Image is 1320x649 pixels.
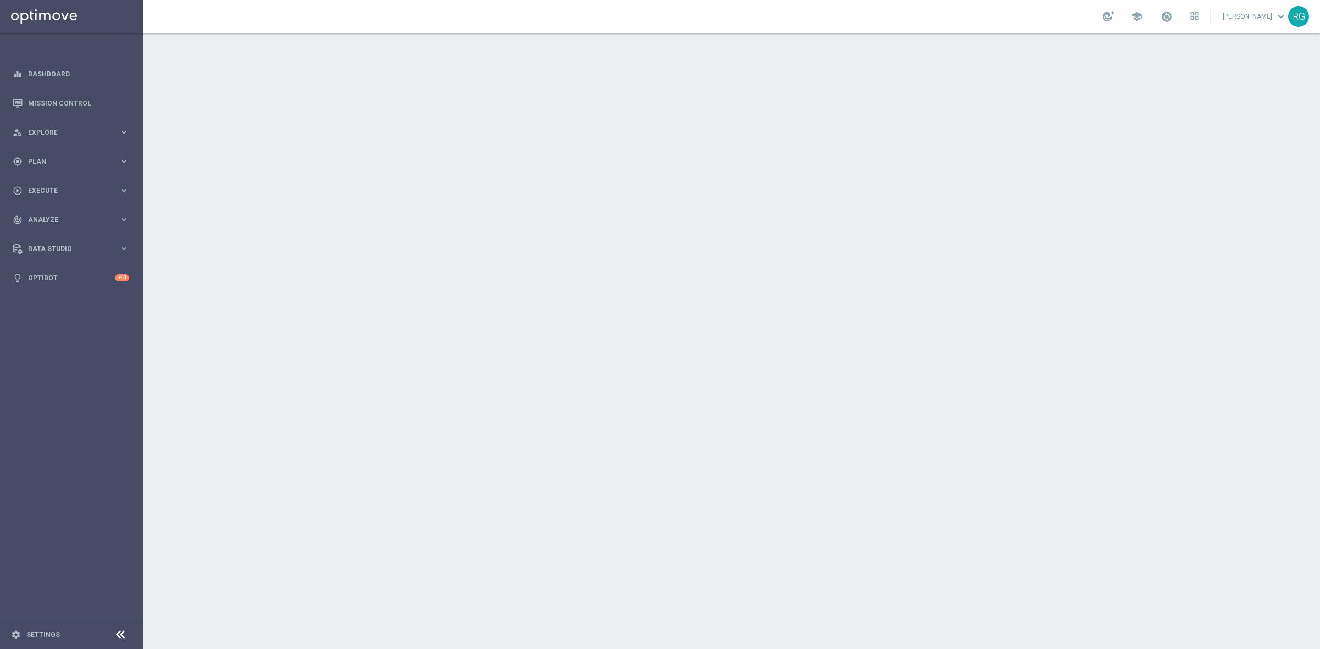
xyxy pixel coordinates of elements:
[13,88,129,118] div: Mission Control
[13,244,119,254] div: Data Studio
[119,185,129,196] i: keyboard_arrow_right
[13,69,23,79] i: equalizer
[28,217,119,223] span: Analyze
[12,274,130,282] button: lightbulb Optibot +10
[119,127,129,137] i: keyboard_arrow_right
[13,263,129,292] div: Optibot
[1131,10,1143,23] span: school
[28,158,119,165] span: Plan
[13,273,23,283] i: lightbulb
[115,274,129,281] div: +10
[1288,6,1309,27] div: RG
[119,156,129,167] i: keyboard_arrow_right
[11,630,21,640] i: settings
[13,186,119,196] div: Execute
[1222,8,1288,25] a: [PERSON_NAME]keyboard_arrow_down
[12,157,130,166] button: gps_fixed Plan keyboard_arrow_right
[13,59,129,88] div: Dashboard
[28,187,119,194] span: Execute
[28,129,119,136] span: Explore
[12,186,130,195] button: play_circle_outline Execute keyboard_arrow_right
[12,215,130,224] button: track_changes Analyze keyboard_arrow_right
[12,70,130,79] button: equalizer Dashboard
[26,631,60,638] a: Settings
[28,263,115,292] a: Optibot
[28,88,129,118] a: Mission Control
[28,246,119,252] span: Data Studio
[13,127,119,137] div: Explore
[13,215,23,225] i: track_changes
[12,128,130,137] button: person_search Explore keyboard_arrow_right
[13,127,23,137] i: person_search
[119,243,129,254] i: keyboard_arrow_right
[13,215,119,225] div: Analyze
[1275,10,1287,23] span: keyboard_arrow_down
[13,157,119,167] div: Plan
[12,99,130,108] button: Mission Control
[28,59,129,88] a: Dashboard
[119,214,129,225] i: keyboard_arrow_right
[12,245,130,253] button: Data Studio keyboard_arrow_right
[13,157,23,167] i: gps_fixed
[13,186,23,196] i: play_circle_outline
